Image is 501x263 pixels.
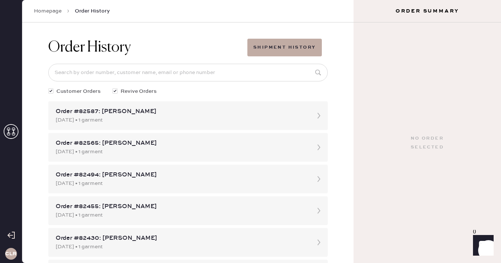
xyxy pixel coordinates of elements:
[449,129,476,139] td: 1
[56,139,307,148] div: Order #82565: [PERSON_NAME]
[56,148,307,156] div: [DATE] • 1 garment
[56,234,307,243] div: Order #82430: [PERSON_NAME]
[48,39,131,56] h1: Order History
[449,120,476,129] th: QTY
[56,107,307,116] div: Order #82587: [PERSON_NAME]
[24,45,476,53] div: Packing list
[56,243,307,251] div: [DATE] • 1 garment
[121,87,157,95] span: Revive Orders
[466,230,498,262] iframe: Front Chat
[56,171,307,179] div: Order #82494: [PERSON_NAME]
[48,64,328,81] input: Search by order number, customer name, email or phone number
[56,211,307,219] div: [DATE] • 1 garment
[75,7,110,15] span: Order History
[354,7,501,15] h3: Order Summary
[66,120,449,129] th: Description
[24,120,66,129] th: ID
[24,73,476,82] div: Customer information
[34,7,62,15] a: Homepage
[56,179,307,187] div: [DATE] • 1 garment
[24,129,66,139] td: 950046
[24,82,476,109] div: # 69476 [PERSON_NAME] [PERSON_NAME] [EMAIL_ADDRESS][DOMAIN_NAME]
[56,116,307,124] div: [DATE] • 1 garment
[24,53,476,62] div: Order # 82587
[56,202,307,211] div: Order #82455: [PERSON_NAME]
[247,39,321,56] button: Shipment History
[56,87,101,95] span: Customer Orders
[66,129,449,139] td: Sleeveless Top - Reformation - [PERSON_NAME] Top Blitz - Size: XS
[411,134,444,152] div: No order selected
[5,251,17,256] h3: CLR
